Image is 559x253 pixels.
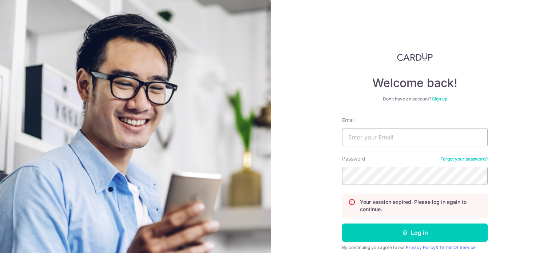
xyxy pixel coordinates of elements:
button: Log in [342,224,488,242]
input: Enter your Email [342,128,488,146]
label: Password [342,155,365,162]
a: Terms Of Service [439,245,476,250]
a: Sign up [432,96,447,102]
img: CardUp Logo [397,52,433,61]
a: Privacy Policy [406,245,436,250]
div: Don’t have an account? [342,96,488,102]
a: Forgot your password? [440,156,488,162]
label: Email [342,116,354,124]
h4: Welcome back! [342,76,488,90]
p: Your session expired. Please log in again to continue. [360,198,481,213]
div: By continuing you agree to our & [342,245,488,250]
